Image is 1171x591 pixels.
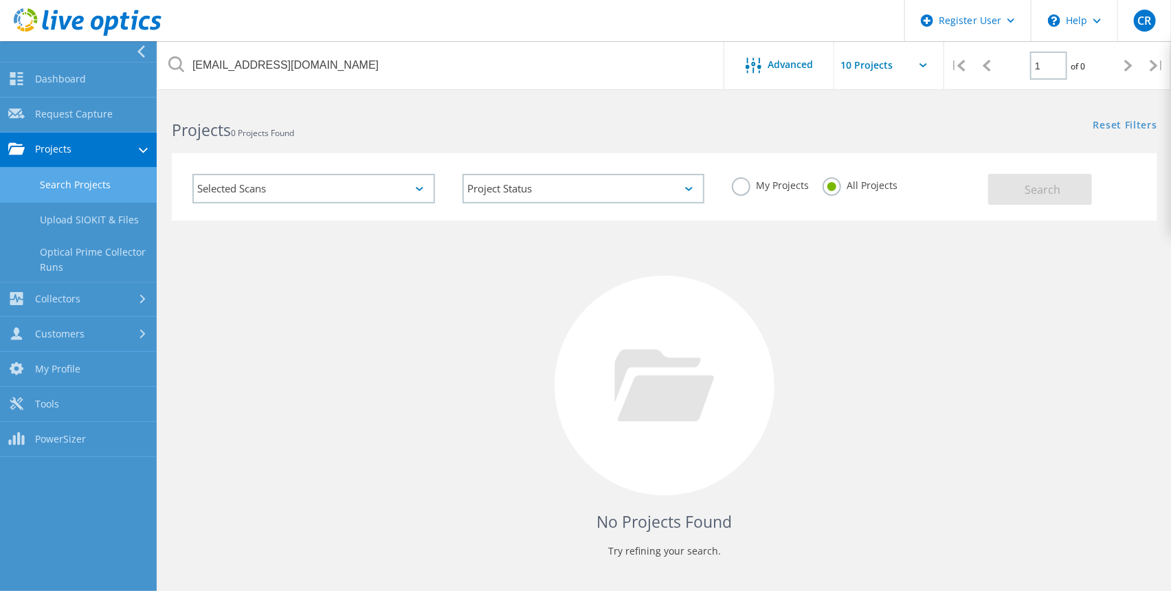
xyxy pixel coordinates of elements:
input: Search projects by name, owner, ID, company, etc [158,41,725,89]
label: All Projects [823,177,897,190]
svg: \n [1048,14,1060,27]
label: My Projects [732,177,809,190]
div: Project Status [462,174,705,203]
span: Search [1025,182,1061,197]
span: of 0 [1071,60,1085,72]
h4: No Projects Found [186,511,1144,533]
div: Selected Scans [192,174,435,203]
span: Advanced [768,60,814,69]
div: | [944,41,972,90]
span: 0 Projects Found [231,127,294,139]
button: Search [988,174,1092,205]
a: Live Optics Dashboard [14,29,161,38]
div: | [1143,41,1171,90]
span: CR [1137,15,1151,26]
p: Try refining your search. [186,540,1144,562]
b: Projects [172,119,231,141]
a: Reset Filters [1093,120,1157,132]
